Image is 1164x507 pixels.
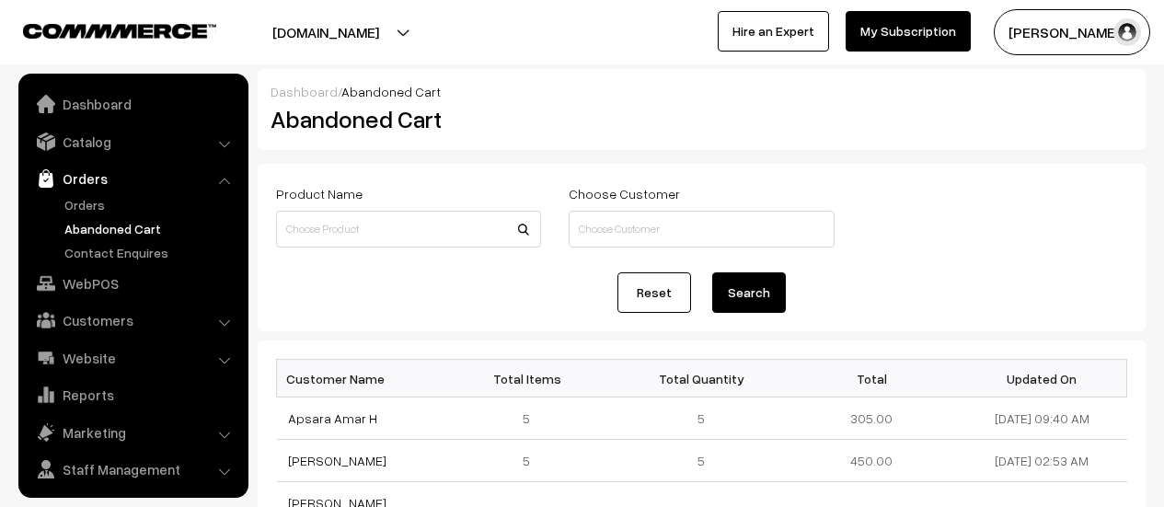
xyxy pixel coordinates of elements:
[846,11,971,52] a: My Subscription
[341,84,441,99] span: Abandoned Cart
[569,184,680,203] label: Choose Customer
[957,440,1127,482] td: [DATE] 02:53 AM
[60,219,242,238] a: Abandoned Cart
[957,360,1127,398] th: Updated On
[288,453,386,468] a: [PERSON_NAME]
[23,453,242,486] a: Staff Management
[617,440,787,482] td: 5
[446,440,617,482] td: 5
[23,162,242,195] a: Orders
[277,360,447,398] th: Customer Name
[446,360,617,398] th: Total Items
[23,87,242,121] a: Dashboard
[23,18,184,40] a: COMMMERCE
[23,267,242,300] a: WebPOS
[271,82,1133,101] div: /
[208,9,444,55] button: [DOMAIN_NAME]
[23,304,242,337] a: Customers
[617,398,787,440] td: 5
[957,398,1127,440] td: [DATE] 09:40 AM
[23,24,216,38] img: COMMMERCE
[1113,18,1141,46] img: user
[994,9,1150,55] button: [PERSON_NAME]
[446,398,617,440] td: 5
[617,272,691,313] a: Reset
[23,125,242,158] a: Catalog
[276,184,363,203] label: Product Name
[569,211,834,248] input: Choose Customer
[787,360,957,398] th: Total
[718,11,829,52] a: Hire an Expert
[23,341,242,374] a: Website
[276,211,541,248] input: Choose Product
[60,195,242,214] a: Orders
[787,440,957,482] td: 450.00
[23,378,242,411] a: Reports
[271,105,539,133] h2: Abandoned Cart
[271,84,338,99] a: Dashboard
[712,272,786,313] button: Search
[617,360,787,398] th: Total Quantity
[60,243,242,262] a: Contact Enquires
[23,416,242,449] a: Marketing
[787,398,957,440] td: 305.00
[288,410,377,426] a: Apsara Amar H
